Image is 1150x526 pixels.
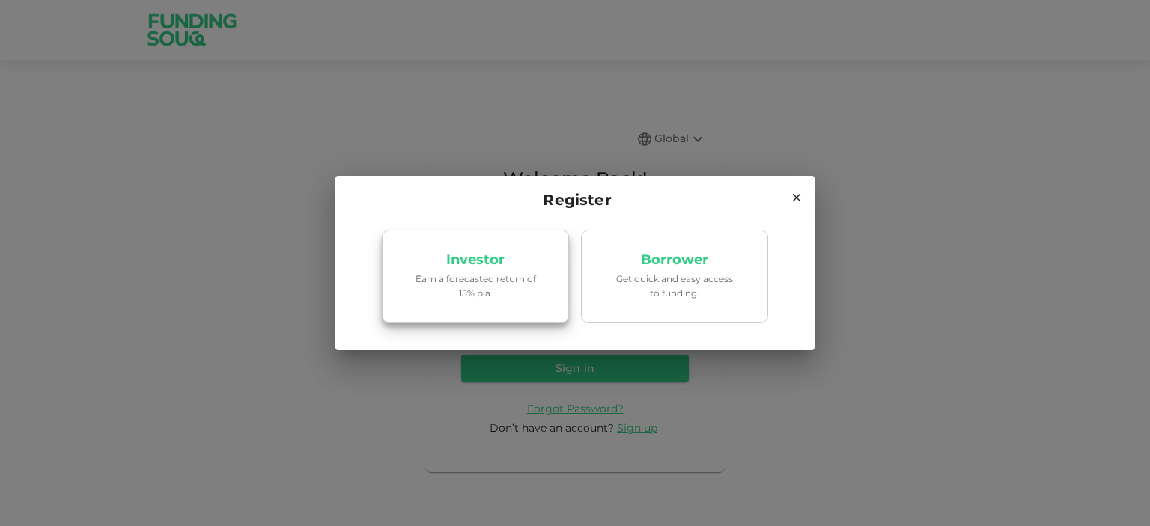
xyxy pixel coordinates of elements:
a: InvestorEarn a forecasted return of 15% p.a. [382,230,569,324]
p: Investor [446,253,505,267]
span: Register [538,188,611,212]
p: Earn a forecasted return of 15% p.a. [412,272,539,300]
p: Get quick and easy access to funding. [611,272,738,300]
p: Borrower [641,253,708,267]
a: BorrowerGet quick and easy access to funding. [581,230,768,324]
